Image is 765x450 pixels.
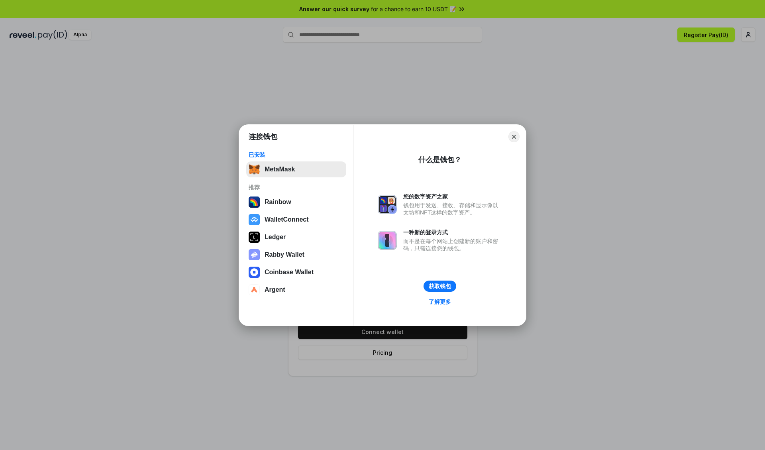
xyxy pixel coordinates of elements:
[249,184,344,191] div: 推荐
[403,238,502,252] div: 而不是在每个网站上创建新的账户和密码，只需连接您的钱包。
[249,164,260,175] img: svg+xml,%3Csvg%20fill%3D%22none%22%20height%3D%2233%22%20viewBox%3D%220%200%2035%2033%22%20width%...
[249,132,277,141] h1: 连接钱包
[418,155,461,165] div: 什么是钱包？
[424,297,456,307] a: 了解更多
[403,229,502,236] div: 一种新的登录方式
[265,166,295,173] div: MetaMask
[429,298,451,305] div: 了解更多
[265,216,309,223] div: WalletConnect
[249,197,260,208] img: svg+xml,%3Csvg%20width%3D%22120%22%20height%3D%22120%22%20viewBox%3D%220%200%20120%20120%22%20fil...
[424,281,456,292] button: 获取钱包
[246,212,346,228] button: WalletConnect
[249,214,260,225] img: svg+xml,%3Csvg%20width%3D%2228%22%20height%3D%2228%22%20viewBox%3D%220%200%2028%2028%22%20fill%3D...
[246,247,346,263] button: Rabby Wallet
[429,283,451,290] div: 获取钱包
[249,249,260,260] img: svg+xml,%3Csvg%20xmlns%3D%22http%3A%2F%2Fwww.w3.org%2F2000%2Fsvg%22%20fill%3D%22none%22%20viewBox...
[249,267,260,278] img: svg+xml,%3Csvg%20width%3D%2228%22%20height%3D%2228%22%20viewBox%3D%220%200%2028%2028%22%20fill%3D...
[508,131,520,142] button: Close
[378,195,397,214] img: svg+xml,%3Csvg%20xmlns%3D%22http%3A%2F%2Fwww.w3.org%2F2000%2Fsvg%22%20fill%3D%22none%22%20viewBox...
[249,284,260,295] img: svg+xml,%3Csvg%20width%3D%2228%22%20height%3D%2228%22%20viewBox%3D%220%200%2028%2028%22%20fill%3D...
[403,202,502,216] div: 钱包用于发送、接收、存储和显示像以太坊和NFT这样的数字资产。
[249,151,344,158] div: 已安装
[249,232,260,243] img: svg+xml,%3Csvg%20xmlns%3D%22http%3A%2F%2Fwww.w3.org%2F2000%2Fsvg%22%20width%3D%2228%22%20height%3...
[246,264,346,280] button: Coinbase Wallet
[265,198,291,206] div: Rainbow
[246,229,346,245] button: Ledger
[265,251,304,258] div: Rabby Wallet
[403,193,502,200] div: 您的数字资产之家
[246,194,346,210] button: Rainbow
[265,269,314,276] div: Coinbase Wallet
[246,282,346,298] button: Argent
[265,234,286,241] div: Ledger
[378,231,397,250] img: svg+xml,%3Csvg%20xmlns%3D%22http%3A%2F%2Fwww.w3.org%2F2000%2Fsvg%22%20fill%3D%22none%22%20viewBox...
[265,286,285,293] div: Argent
[246,161,346,177] button: MetaMask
